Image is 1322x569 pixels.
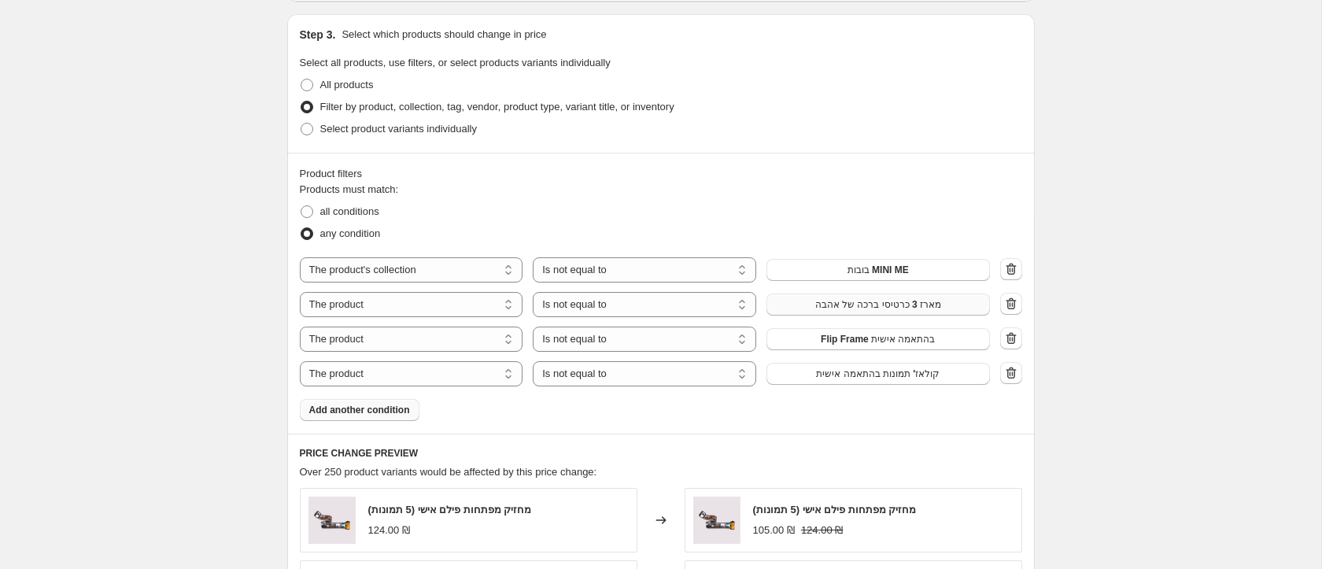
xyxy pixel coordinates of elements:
span: Filter by product, collection, tag, vendor, product type, variant title, or inventory [320,101,674,113]
span: All products [320,79,374,91]
div: Product filters [300,166,1022,182]
span: בובות MINI ME [847,264,909,276]
span: Flip Frame בהתאמה אישית [821,333,935,345]
strike: 124.00 ₪ [801,523,843,538]
span: Products must match: [300,183,399,195]
span: Add another condition [309,404,410,416]
span: any condition [320,227,381,239]
button: קולאז' תמונות בהתאמה אישית [766,363,990,385]
div: 105.00 ₪ [753,523,795,538]
p: Select which products should change in price [342,27,546,42]
span: all conditions [320,205,379,217]
span: מארז 3 כרטיסי ברכה של אהבה [815,298,941,311]
span: Select product variants individually [320,123,477,135]
span: קולאז' תמונות בהתאמה אישית [816,368,940,380]
img: e8ab3866125704a4704e394f6aaf8270_80x.jpg [693,497,740,544]
span: מחזיק מפתחות פילם אישי (5 תמונות) [368,504,532,515]
span: Over 250 product variants would be affected by this price change: [300,466,597,478]
div: 124.00 ₪ [368,523,410,538]
h2: Step 3. [300,27,336,42]
span: Select all products, use filters, or select products variants individually [300,57,611,68]
h6: PRICE CHANGE PREVIEW [300,447,1022,460]
button: Add another condition [300,399,419,421]
span: מחזיק מפתחות פילם אישי (5 תמונות) [753,504,917,515]
img: e8ab3866125704a4704e394f6aaf8270_80x.jpg [308,497,356,544]
button: Flip Frame בהתאמה אישית [766,328,990,350]
button: בובות MINI ME [766,259,990,281]
button: מארז 3 כרטיסי ברכה של אהבה [766,294,990,316]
